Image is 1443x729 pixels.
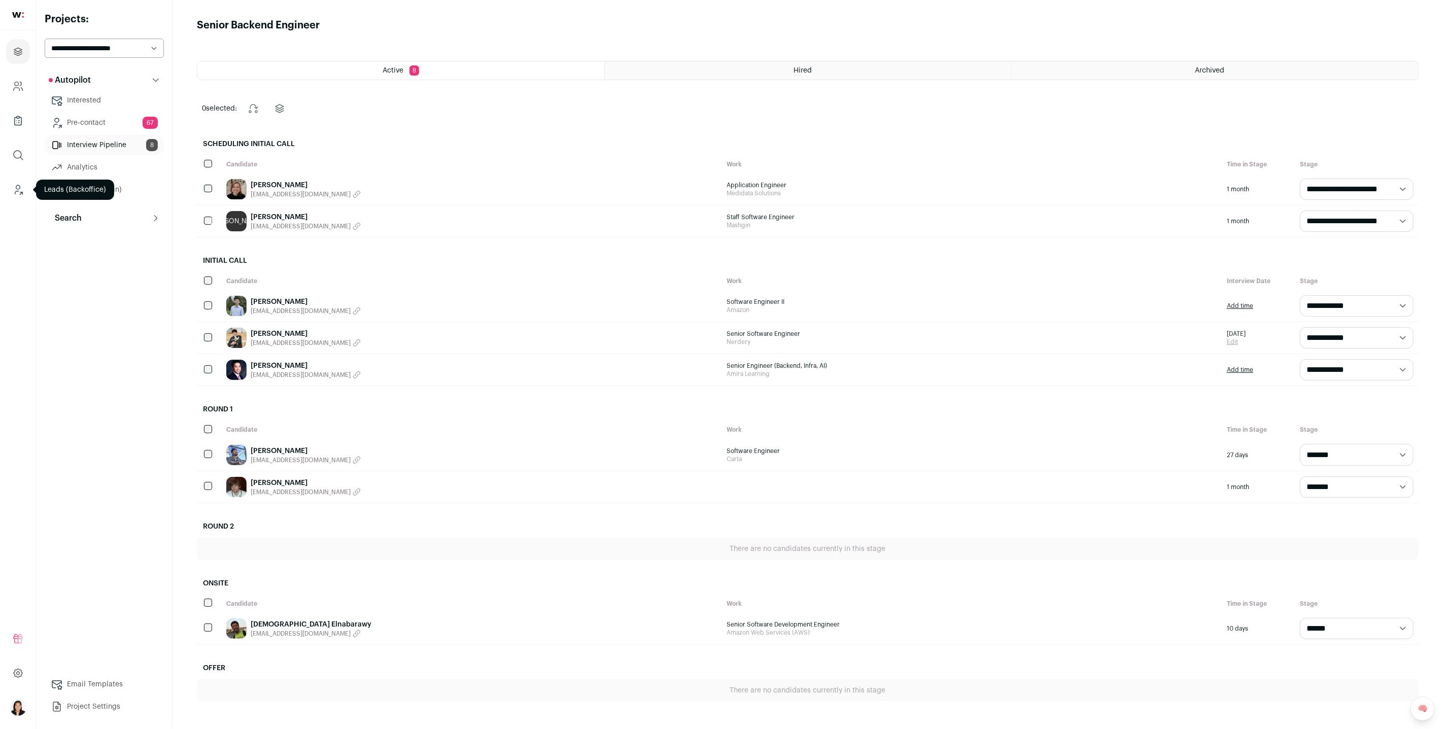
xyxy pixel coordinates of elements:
[45,70,164,90] button: Autopilot
[226,618,247,639] img: 18c520a303cf48a6a9b85c70aa8e8924ae5edb700102515277b365dae6a399de.jpg
[251,630,371,638] button: [EMAIL_ADDRESS][DOMAIN_NAME]
[251,371,361,379] button: [EMAIL_ADDRESS][DOMAIN_NAME]
[45,12,164,26] h2: Projects:
[251,222,361,230] button: [EMAIL_ADDRESS][DOMAIN_NAME]
[226,360,247,380] img: 1dda7d2a059095e6791f9a52b978eeced9fcfd292c64f0b630b5cf09da318258
[197,133,1419,155] h2: Scheduling Initial Call
[251,180,361,190] a: [PERSON_NAME]
[45,90,164,111] a: Interested
[197,250,1419,272] h2: Initial Call
[721,272,1222,290] div: Work
[1222,421,1295,439] div: Time in Stage
[727,620,1217,629] span: Senior Software Development Engineer
[197,18,320,32] h1: Senior Backend Engineer
[226,296,247,316] img: 51cb9e7f36fbb7a5d61e261b00b522da85d651e538a658872cd28caa53f286ea.jpg
[45,697,164,717] a: Project Settings
[251,371,351,379] span: [EMAIL_ADDRESS][DOMAIN_NAME]
[251,307,351,315] span: [EMAIL_ADDRESS][DOMAIN_NAME]
[1222,205,1295,237] div: 1 month
[197,572,1419,595] h2: Onsite
[221,155,721,173] div: Candidate
[10,700,26,716] img: 13709957-medium_jpg
[1222,439,1295,470] div: 27 days
[197,657,1419,679] h2: Offer
[727,221,1217,229] span: Mashgin
[1295,272,1419,290] div: Stage
[251,212,361,222] a: [PERSON_NAME]
[727,338,1217,346] span: Nerdery
[45,135,164,155] a: Interview Pipeline8
[727,362,1217,370] span: Senior Engineer (Backend, Infra, AI)
[226,211,247,231] a: [PERSON_NAME]
[727,455,1217,463] span: Carta
[721,421,1222,439] div: Work
[1222,173,1295,205] div: 1 month
[1222,272,1295,290] div: Interview Date
[221,595,721,613] div: Candidate
[1222,471,1295,503] div: 1 month
[1195,67,1225,74] span: Archived
[727,629,1217,637] span: Amazon Web Services (AWS)
[49,74,91,86] p: Autopilot
[727,447,1217,455] span: Software Engineer
[226,179,247,199] img: a685c2e83ef4fbf0d1fac9a772a3e743d9c1602d039cdbb1808e7a86098fee47.jpg
[226,477,247,497] img: 49ec96b96829bdd3160809ab04d66a5526ff551a85224a3ac1fa702b26ededd1
[1295,421,1419,439] div: Stage
[727,213,1217,221] span: Staff Software Engineer
[143,117,158,129] span: 67
[251,456,351,464] span: [EMAIL_ADDRESS][DOMAIN_NAME]
[251,488,351,496] span: [EMAIL_ADDRESS][DOMAIN_NAME]
[727,370,1217,378] span: Amira Learning
[6,74,30,98] a: Company and ATS Settings
[251,307,361,315] button: [EMAIL_ADDRESS][DOMAIN_NAME]
[1222,595,1295,613] div: Time in Stage
[409,65,419,76] span: 8
[251,190,351,198] span: [EMAIL_ADDRESS][DOMAIN_NAME]
[221,272,721,290] div: Candidate
[49,212,82,224] p: Search
[251,297,361,307] a: [PERSON_NAME]
[197,515,1419,538] h2: Round 2
[794,67,812,74] span: Hired
[721,595,1222,613] div: Work
[1227,366,1253,374] a: Add time
[241,96,265,121] button: Change stage
[197,398,1419,421] h2: Round 1
[45,113,164,133] a: Pre-contact67
[10,700,26,716] button: Open dropdown
[251,190,361,198] button: [EMAIL_ADDRESS][DOMAIN_NAME]
[1295,595,1419,613] div: Stage
[1411,697,1435,721] a: 🧠
[727,306,1217,314] span: Amazon
[1227,330,1246,338] span: [DATE]
[197,679,1419,702] div: There are no candidates currently in this stage
[1012,61,1418,80] a: Archived
[202,103,237,114] span: selected:
[727,330,1217,338] span: Senior Software Engineer
[146,139,158,151] span: 8
[1222,613,1295,644] div: 10 days
[251,361,361,371] a: [PERSON_NAME]
[6,40,30,64] a: Projects
[251,446,361,456] a: [PERSON_NAME]
[721,155,1222,173] div: Work
[45,208,164,228] button: Search
[251,619,371,630] a: [DEMOGRAPHIC_DATA] Elnabarawy
[226,328,247,348] img: eab5c9cc0710cdcc1a8a23508232f35474bed38491e4e579a0fe6a9d4789a7c8
[202,105,206,112] span: 0
[251,488,361,496] button: [EMAIL_ADDRESS][DOMAIN_NAME]
[1227,338,1246,346] a: Edit
[1295,155,1419,173] div: Stage
[1227,302,1253,310] a: Add time
[605,61,1011,80] a: Hired
[197,538,1419,560] div: There are no candidates currently in this stage
[251,478,361,488] a: [PERSON_NAME]
[45,674,164,695] a: Email Templates
[36,180,114,200] div: Leads (Backoffice)
[221,421,721,439] div: Candidate
[6,178,30,202] a: Leads (Backoffice)
[251,339,361,347] button: [EMAIL_ADDRESS][DOMAIN_NAME]
[6,109,30,133] a: Company Lists
[12,12,24,18] img: wellfound-shorthand-0d5821cbd27db2630d0214b213865d53afaa358527fdda9d0ea32b1df1b89c2c.svg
